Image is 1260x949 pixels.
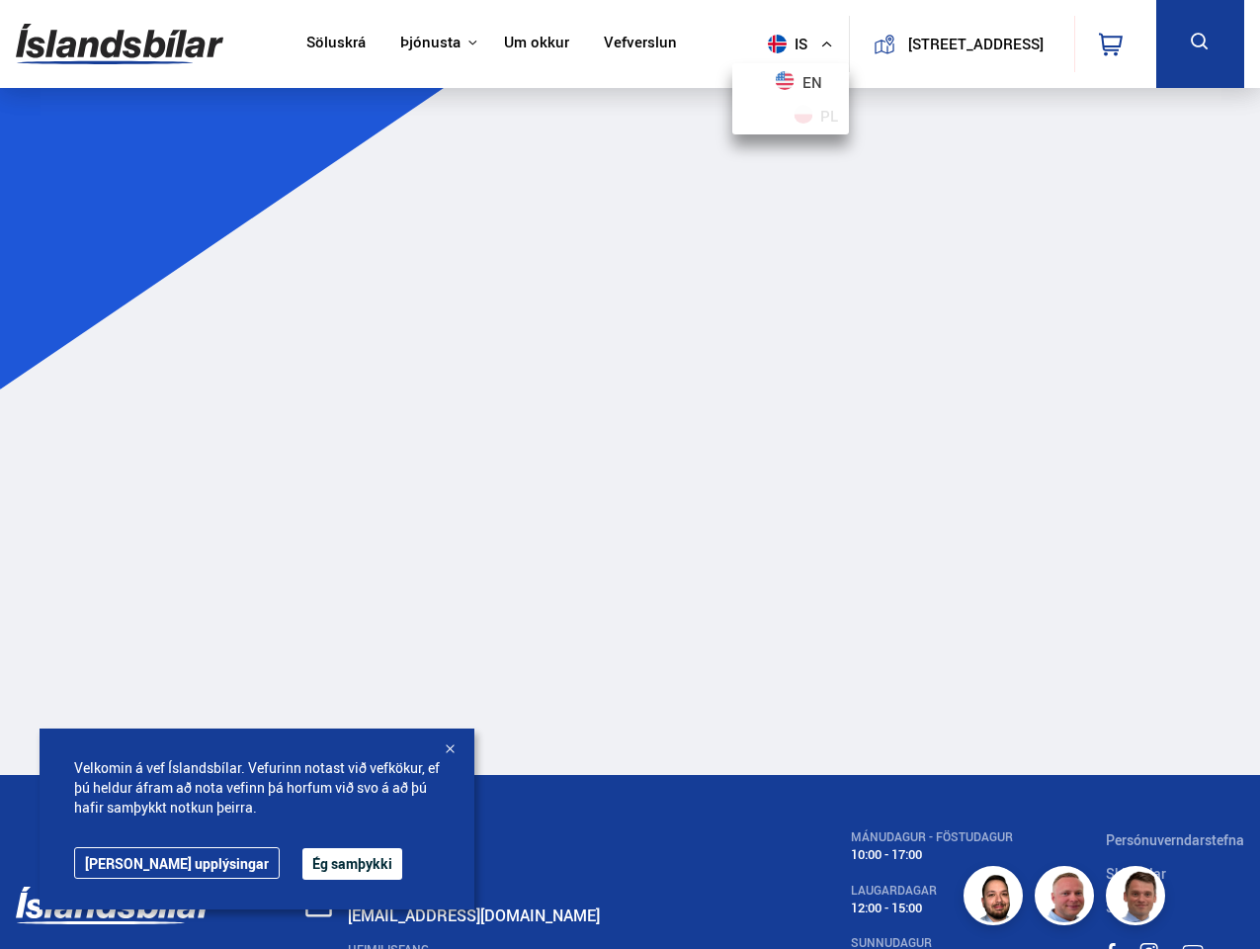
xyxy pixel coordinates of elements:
span: Velkomin á vef Íslandsbílar. Vefurinn notast við vefkökur, ef þú heldur áfram að nota vefinn þá h... [74,758,440,818]
div: 10:00 - 17:00 [851,847,1013,862]
a: en [746,69,851,97]
img: FbJEzSuNWCJXmdc-.webp [1109,869,1168,928]
button: Ég samþykki [302,848,402,880]
img: svg+xml;base64,PHN2ZyB4bWxucz0iaHR0cDovL3d3dy53My5vcmcvMjAwMC9zdmciIHdpZHRoPSI1MTIiIGhlaWdodD0iNT... [768,35,787,53]
a: [PERSON_NAME] upplýsingar [74,847,280,879]
a: Söluskrá [306,34,366,54]
div: LAUGARDAGAR [851,884,1013,898]
img: nhp88E3Fdnt1Opn2.png [966,869,1026,928]
button: [STREET_ADDRESS] [903,36,1049,52]
button: is [760,15,849,73]
a: pl [764,103,869,130]
div: 12:00 - 15:00 [851,901,1013,915]
a: Persónuverndarstefna [1106,830,1244,849]
span: is [760,35,809,53]
a: [STREET_ADDRESS] [861,16,1062,72]
a: [EMAIL_ADDRESS][DOMAIN_NAME] [348,905,600,926]
img: G0Ugv5HjCgRt.svg [16,12,223,76]
div: SÍMI [348,830,757,844]
div: MÁNUDAGUR - FÖSTUDAGUR [851,830,1013,844]
img: svg+xml;base64,PHN2ZyB4bWxucz0iaHR0cDovL3d3dy53My5vcmcvMjAwMC9zdmciIHdpZHRoPSI1MTIiIGhlaWdodD0iNT... [776,71,795,95]
img: svg+xml;base64,PHN2ZyB4bWxucz0iaHR0cDovL3d3dy53My5vcmcvMjAwMC9zdmciIHdpZHRoPSI1MTIiIGhlaWdodD0iNT... [794,105,812,129]
a: Skilmalar [1106,864,1166,883]
a: Vefverslun [604,34,677,54]
button: Þjónusta [400,34,461,52]
div: SENDA SKILABOÐ [348,887,757,901]
a: Um okkur [504,34,569,54]
img: siFngHWaQ9KaOqBr.png [1038,869,1097,928]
